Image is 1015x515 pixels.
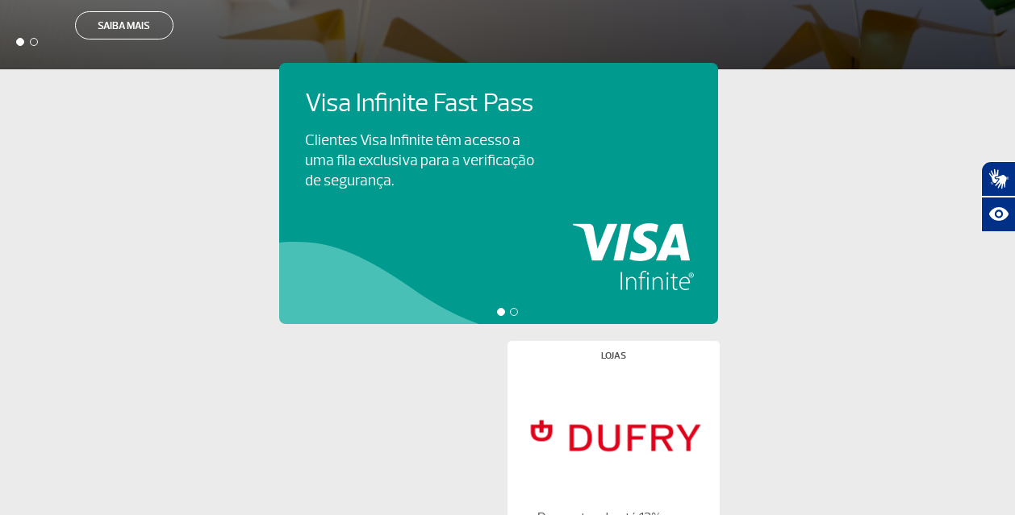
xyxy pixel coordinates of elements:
[601,351,626,360] h4: Lojas
[981,197,1015,232] button: Abrir recursos assistivos.
[521,373,706,497] img: Lojas
[305,131,534,191] p: Clientes Visa Infinite têm acesso a uma fila exclusiva para a verificação de segurança.
[981,161,1015,232] div: Plugin de acessibilidade da Hand Talk.
[305,89,562,118] h4: Visa Infinite Fast Pass
[305,89,692,191] a: Visa Infinite Fast PassClientes Visa Infinite têm acesso a uma fila exclusiva para a verificação ...
[981,161,1015,197] button: Abrir tradutor de língua de sinais.
[75,11,173,39] a: Saiba mais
